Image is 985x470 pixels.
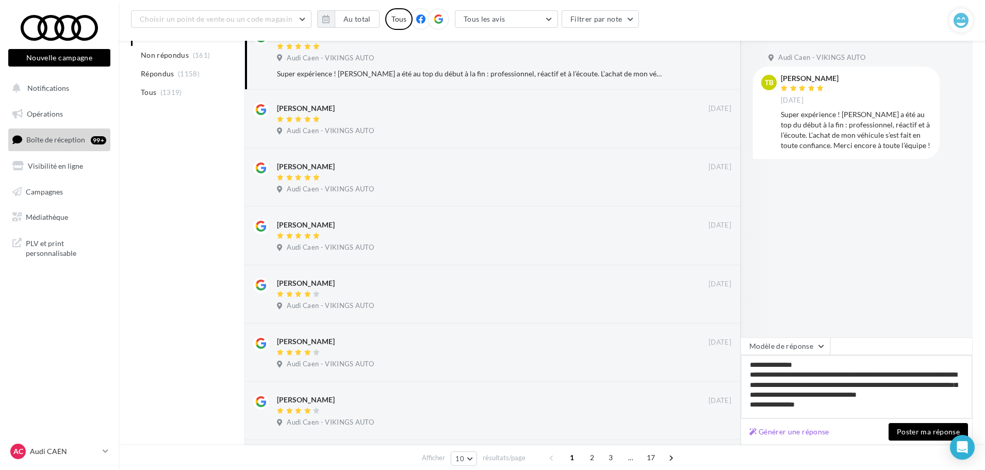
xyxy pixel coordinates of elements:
span: 17 [643,449,660,466]
span: Audi Caen - VIKINGS AUTO [287,54,374,63]
span: Audi Caen - VIKINGS AUTO [287,243,374,252]
div: [PERSON_NAME] [781,75,839,82]
span: Audi Caen - VIKINGS AUTO [287,301,374,311]
div: Super expérience ! [PERSON_NAME] a été au top du début à la fin : professionnel, réactif et à l’é... [781,109,931,151]
a: Boîte de réception99+ [6,128,112,151]
span: Visibilité en ligne [28,161,83,170]
span: [DATE] [709,221,731,230]
span: Campagnes [26,187,63,196]
button: Filtrer par note [562,10,639,28]
span: Tous [141,87,156,98]
span: [DATE] [709,163,731,172]
span: Répondus [141,69,174,79]
div: [PERSON_NAME] [277,103,335,114]
span: Tous les avis [464,14,505,23]
button: Au total [317,10,380,28]
span: Audi Caen - VIKINGS AUTO [287,418,374,427]
div: Open Intercom Messenger [950,435,975,460]
span: Audi Caen - VIKINGS AUTO [287,360,374,369]
button: Au total [335,10,380,28]
a: Médiathèque [6,206,112,228]
span: Boîte de réception [26,135,85,144]
span: Afficher [422,453,445,463]
p: Audi CAEN [30,446,98,457]
span: 2 [584,449,600,466]
span: Médiathèque [26,213,68,221]
span: ... [622,449,639,466]
a: Campagnes [6,181,112,203]
span: TB [765,77,774,88]
span: Choisir un point de vente ou un code magasin [140,14,292,23]
a: Visibilité en ligne [6,155,112,177]
span: Audi Caen - VIKINGS AUTO [287,126,374,136]
a: Opérations [6,103,112,125]
span: (1158) [178,70,200,78]
div: [PERSON_NAME] [277,278,335,288]
span: Notifications [27,84,69,92]
button: Choisir un point de vente ou un code magasin [131,10,311,28]
span: Opérations [27,109,63,118]
div: [PERSON_NAME] [277,336,335,347]
span: 10 [455,455,464,463]
span: résultats/page [483,453,526,463]
a: AC Audi CAEN [8,442,110,461]
span: [DATE] [781,96,803,105]
span: Non répondus [141,50,189,60]
button: Générer une réponse [745,426,833,438]
div: [PERSON_NAME] [277,220,335,230]
span: PLV et print personnalisable [26,236,106,258]
div: [PERSON_NAME] [277,161,335,172]
div: Tous [385,8,413,30]
span: [DATE] [709,104,731,114]
span: [DATE] [709,338,731,347]
button: Modèle de réponse [741,337,830,355]
span: AC [13,446,23,457]
span: 3 [602,449,619,466]
span: (1319) [160,88,182,96]
span: [DATE] [709,396,731,406]
button: Nouvelle campagne [8,49,110,67]
div: Super expérience ! [PERSON_NAME] a été au top du début à la fin : professionnel, réactif et à l’é... [277,69,664,79]
span: [DATE] [709,280,731,289]
button: Poster ma réponse [889,423,968,441]
span: (161) [193,51,210,59]
a: PLV et print personnalisable [6,232,112,263]
button: Tous les avis [455,10,558,28]
div: 99+ [91,136,106,144]
span: Audi Caen - VIKINGS AUTO [778,53,865,62]
span: 1 [564,449,580,466]
div: [PERSON_NAME] [277,395,335,405]
span: Audi Caen - VIKINGS AUTO [287,185,374,194]
button: Notifications [6,77,108,99]
button: 10 [451,451,477,466]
